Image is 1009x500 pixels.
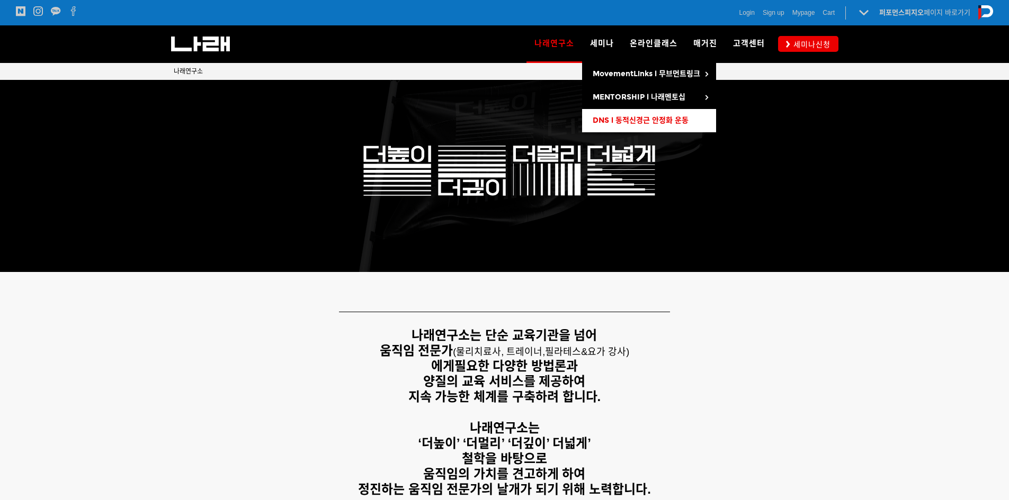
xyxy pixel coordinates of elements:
a: 매거진 [685,25,725,62]
a: Sign up [763,7,784,18]
a: 고객센터 [725,25,773,62]
span: DNS l 동적신경근 안정화 운동 [593,116,689,125]
a: 나래연구소 [174,66,203,77]
strong: 움직임의 가치를 견고하게 하여 [423,467,585,481]
a: DNS l 동적신경근 안정화 운동 [582,109,716,132]
a: 세미나 [582,25,622,62]
strong: 나래연구소는 [470,421,540,435]
strong: 정진하는 움직임 전문가의 날개가 되기 위해 노력합니다. [358,482,651,496]
a: Mypage [792,7,815,18]
span: 매거진 [693,39,717,48]
span: MovementLinks l 무브먼트링크 [593,69,700,78]
strong: 퍼포먼스피지오 [879,8,924,16]
span: 물리치료사, 트레이너, [456,347,545,357]
a: MENTORSHIP l 나래멘토십 [582,86,716,109]
strong: 움직임 전문가 [380,343,453,358]
a: MovementLinks l 무브먼트링크 [582,62,716,86]
span: 필라테스&요가 강사) [545,347,629,357]
a: 세미나신청 [778,36,838,51]
span: 나래연구소 [534,35,574,52]
span: 나래연구소 [174,68,203,75]
span: 온라인클래스 [630,39,677,48]
a: Cart [823,7,835,18]
strong: 에게 [431,359,454,373]
span: ( [453,347,545,357]
a: Login [739,7,755,18]
strong: 필요한 다양한 방법론과 [454,359,578,373]
a: 퍼포먼스피지오페이지 바로가기 [879,8,970,16]
strong: 양질의 교육 서비스를 제공하여 [423,374,585,388]
a: 온라인클래스 [622,25,685,62]
span: 세미나 [590,39,614,48]
strong: 나래연구소는 단순 교육기관을 넘어 [412,328,597,342]
strong: ‘더높이’ ‘더멀리’ ‘더깊이’ 더넓게’ [418,436,591,450]
strong: 철학을 바탕으로 [462,451,547,466]
a: 나래연구소 [526,25,582,62]
span: MENTORSHIP l 나래멘토십 [593,93,685,102]
strong: 지속 가능한 체계를 구축하려 합니다. [408,389,601,404]
span: 고객센터 [733,39,765,48]
span: 세미나신청 [790,39,831,50]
